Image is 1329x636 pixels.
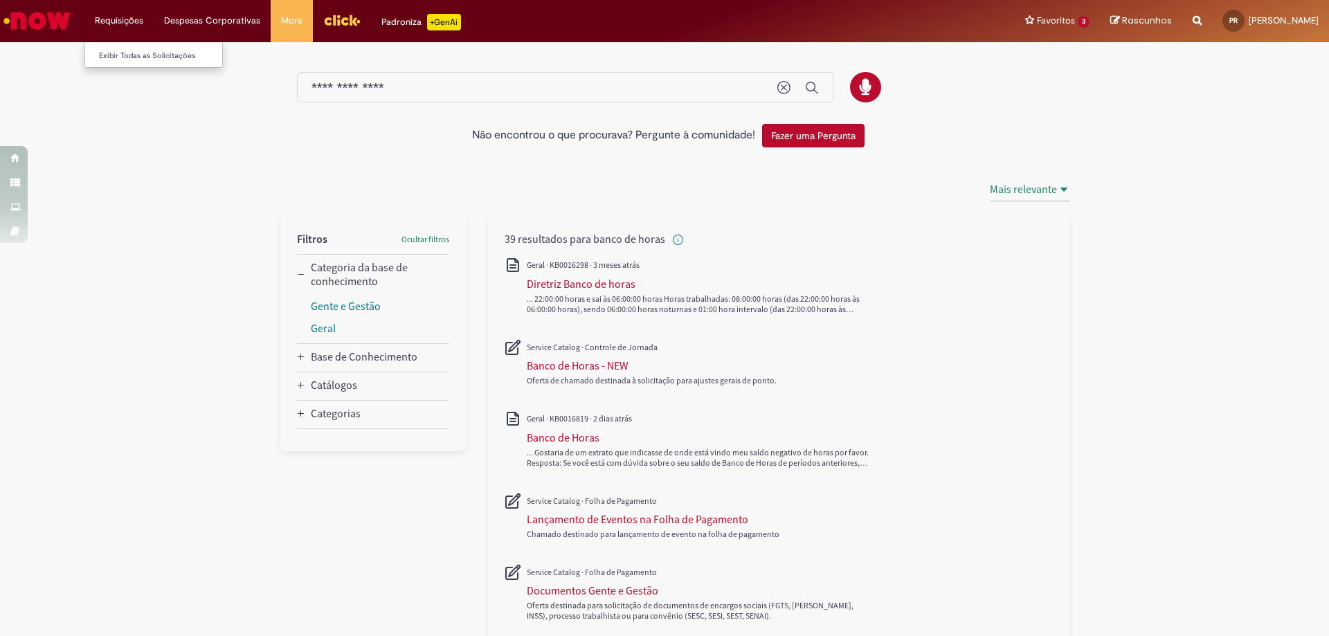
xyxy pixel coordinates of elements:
[1078,16,1090,28] span: 3
[381,14,461,30] div: Padroniza
[323,10,361,30] img: click_logo_yellow_360x200.png
[1122,14,1172,27] span: Rascunhos
[1249,15,1319,26] span: [PERSON_NAME]
[1229,16,1238,25] span: PR
[472,129,755,142] h2: Não encontrou o que procurava? Pergunte à comunidade!
[762,124,865,147] button: Fazer uma Pergunta
[164,14,260,28] span: Despesas Corporativas
[85,48,237,64] a: Exibir Todas as Solicitações
[95,14,143,28] span: Requisições
[1,7,73,35] img: ServiceNow
[1037,14,1075,28] span: Favoritos
[84,42,223,68] ul: Requisições
[281,14,302,28] span: More
[1110,15,1172,28] a: Rascunhos
[427,14,461,30] p: +GenAi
